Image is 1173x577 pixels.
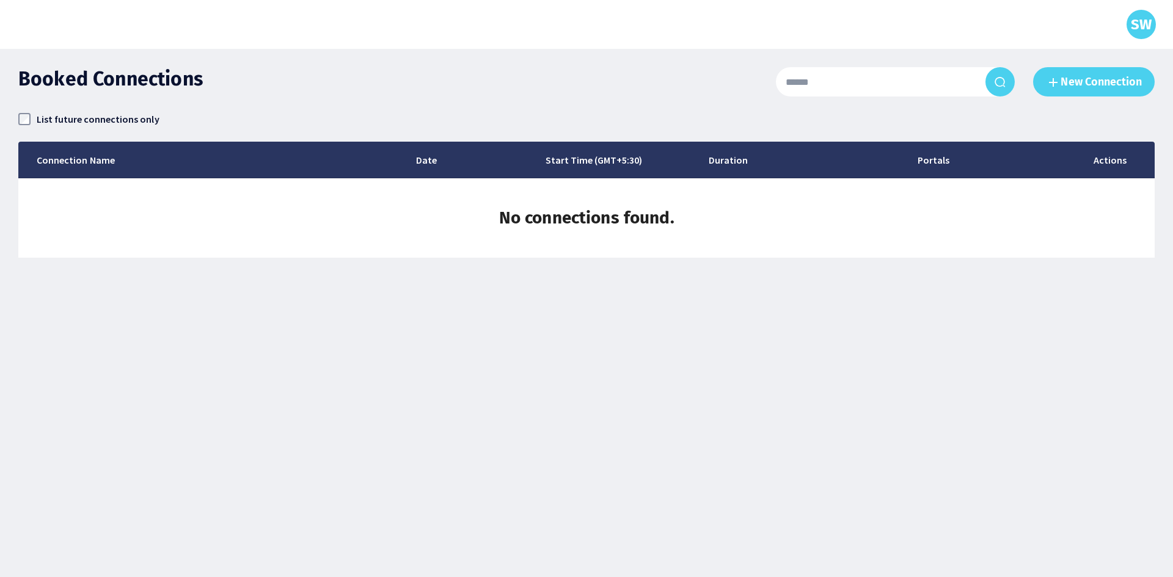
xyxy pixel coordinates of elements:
h3: SW [1131,16,1152,34]
div: Portals [918,154,949,166]
h1: Booked Connections [18,67,203,92]
div: Connection Name [37,154,114,166]
div: Actions [1094,154,1127,166]
label: List future connections only [37,111,159,127]
div: Start Time (GMT+5:30) [546,154,643,166]
div: No connections found. [499,208,674,228]
button: New Connection [1033,67,1155,96]
div: Date [416,154,437,166]
div: Duration [709,154,748,166]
